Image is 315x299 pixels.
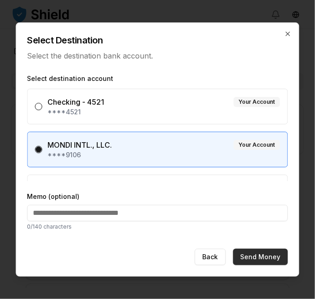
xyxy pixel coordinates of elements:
[234,97,280,107] div: Your Account
[48,96,105,107] div: Checking - 4521
[234,140,280,150] div: Your Account
[27,223,288,230] p: 0 /140 characters
[35,146,42,153] button: MONDI INTL., LLC.Your Account****9106
[35,103,42,110] button: Checking - 4521Your Account****4521
[195,249,226,265] button: Back
[48,139,112,150] div: MONDI INTL., LLC.
[233,249,288,265] button: Send Money
[27,192,288,201] label: Memo (optional)
[27,74,288,83] label: Select destination account
[27,34,288,47] h2: Select Destination
[27,50,288,61] p: Select the destination bank account.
